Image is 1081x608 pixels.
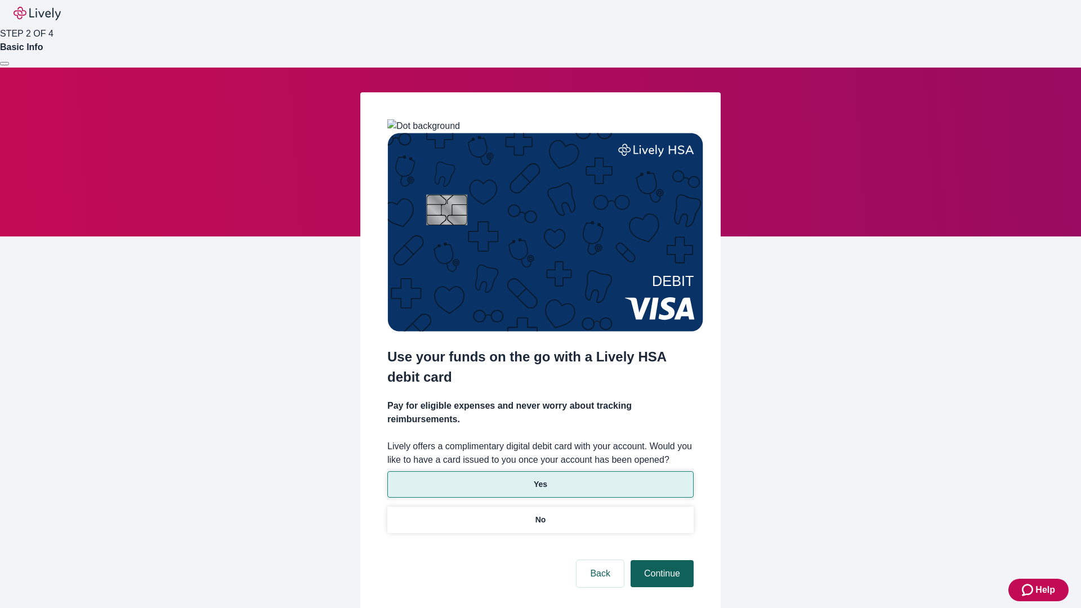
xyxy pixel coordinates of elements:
[535,514,546,526] p: No
[387,133,703,332] img: Debit card
[387,399,694,426] h4: Pay for eligible expenses and never worry about tracking reimbursements.
[387,440,694,467] label: Lively offers a complimentary digital debit card with your account. Would you like to have a card...
[577,560,624,587] button: Back
[387,471,694,498] button: Yes
[1008,579,1069,601] button: Zendesk support iconHelp
[387,119,460,133] img: Dot background
[14,7,61,20] img: Lively
[387,507,694,533] button: No
[1035,583,1055,597] span: Help
[631,560,694,587] button: Continue
[534,479,547,490] p: Yes
[387,347,694,387] h2: Use your funds on the go with a Lively HSA debit card
[1022,583,1035,597] svg: Zendesk support icon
